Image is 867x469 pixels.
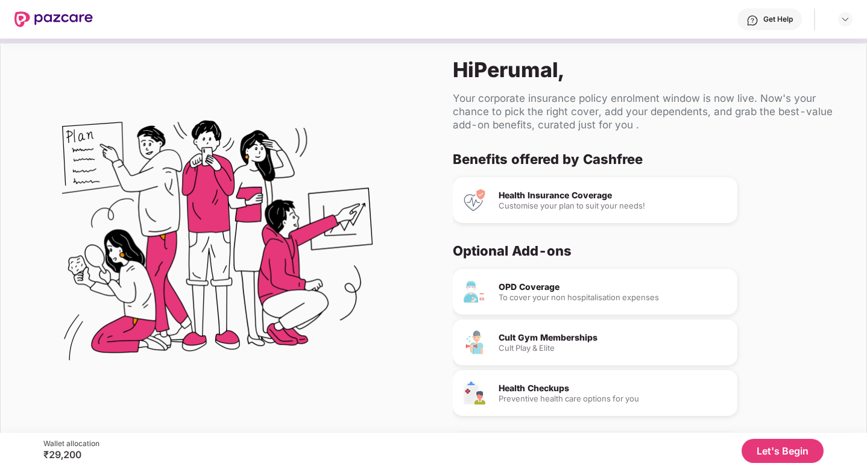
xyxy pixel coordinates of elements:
[763,14,793,24] div: Get Help
[14,11,93,27] img: New Pazcare Logo
[462,188,487,212] img: Health Insurance Coverage
[453,151,837,168] div: Benefits offered by Cashfree
[746,14,758,27] img: svg+xml;base64,PHN2ZyBpZD0iSGVscC0zMngzMiIgeG1sbnM9Imh0dHA6Ly93d3cudzMub3JnLzIwMDAvc3ZnIiB3aWR0aD...
[499,333,728,342] div: Cult Gym Memberships
[499,294,728,301] div: To cover your non hospitalisation expenses
[43,439,99,449] div: Wallet allocation
[43,449,99,461] div: ₹29,200
[499,202,728,210] div: Customise your plan to suit your needs!
[462,280,487,304] img: OPD Coverage
[62,89,373,400] img: Flex Benefits Illustration
[453,57,847,82] div: Hi Perumal ,
[499,395,728,403] div: Preventive health care options for you
[499,384,728,392] div: Health Checkups
[462,330,487,354] img: Cult Gym Memberships
[499,283,728,291] div: OPD Coverage
[499,344,728,352] div: Cult Play & Elite
[742,439,824,463] button: Let's Begin
[462,381,487,405] img: Health Checkups
[840,14,850,24] img: svg+xml;base64,PHN2ZyBpZD0iRHJvcGRvd24tMzJ4MzIiIHhtbG5zPSJodHRwOi8vd3d3LnczLm9yZy8yMDAwL3N2ZyIgd2...
[499,191,728,200] div: Health Insurance Coverage
[453,242,837,259] div: Optional Add-ons
[453,92,847,131] div: Your corporate insurance policy enrolment window is now live. Now's your chance to pick the right...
